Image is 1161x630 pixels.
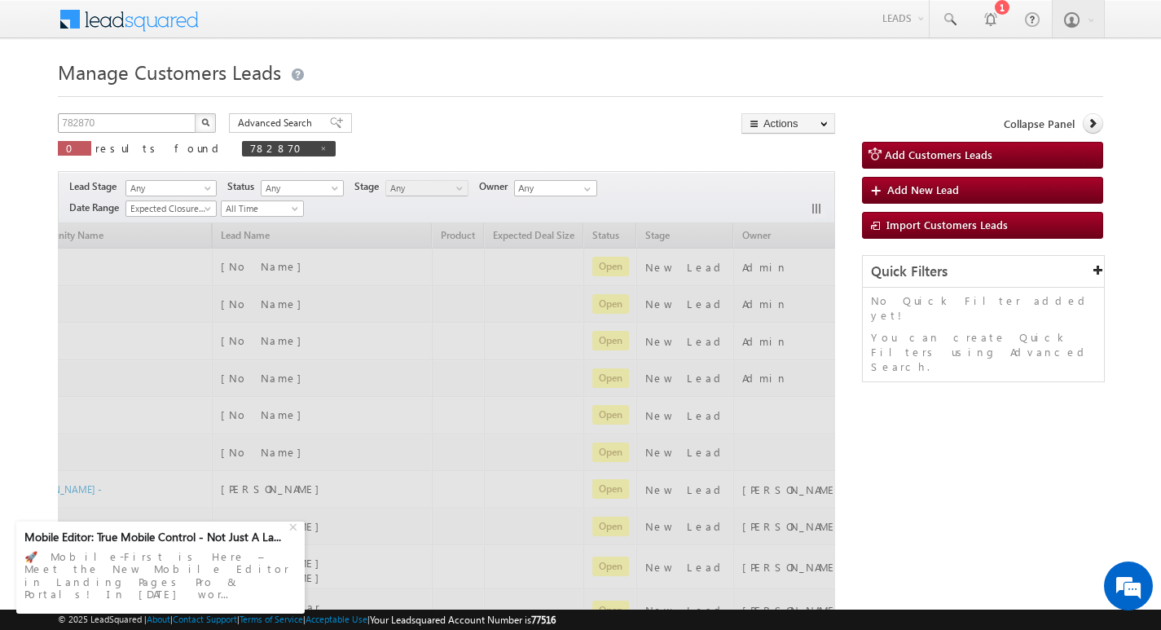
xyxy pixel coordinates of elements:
[126,181,211,196] span: Any
[306,614,367,624] a: Acceptable Use
[886,218,1008,231] span: Import Customers Leads
[173,614,237,624] a: Contact Support
[222,502,296,524] em: Start Chat
[125,200,217,217] a: Expected Closure Date
[238,116,317,130] span: Advanced Search
[240,614,303,624] a: Terms of Service
[21,151,297,488] textarea: Type your message and hit 'Enter'
[95,141,225,155] span: results found
[125,180,217,196] a: Any
[28,86,68,107] img: d_60004797649_company_0_60004797649
[69,200,125,215] span: Date Range
[201,118,209,126] img: Search
[370,614,556,626] span: Your Leadsquared Account Number is
[267,8,306,47] div: Minimize live chat window
[24,545,297,606] div: 🚀 Mobile-First is Here – Meet the New Mobile Editor in Landing Pages Pro & Portals! In [DATE] wor...
[58,59,281,85] span: Manage Customers Leads
[531,614,556,626] span: 77516
[871,330,1096,374] p: You can create Quick Filters using Advanced Search.
[221,200,304,217] a: All Time
[58,612,556,628] span: © 2025 LeadSquared | | | | |
[261,180,344,196] a: Any
[575,181,596,197] a: Show All Items
[285,516,305,535] div: +
[147,614,170,624] a: About
[227,179,261,194] span: Status
[66,141,83,155] span: 0
[24,530,287,544] div: Mobile Editor: True Mobile Control - Not Just A La...
[887,183,959,196] span: Add New Lead
[741,113,835,134] button: Actions
[885,148,992,161] span: Add Customers Leads
[1004,117,1075,131] span: Collapse Panel
[479,179,514,194] span: Owner
[385,180,468,196] a: Any
[250,141,311,155] span: 782870
[222,201,299,216] span: All Time
[69,179,123,194] span: Lead Stage
[386,181,464,196] span: Any
[85,86,274,107] div: Chat with us now
[514,180,597,196] input: Type to Search
[126,201,211,216] span: Expected Closure Date
[262,181,339,196] span: Any
[863,256,1104,288] div: Quick Filters
[871,293,1096,323] p: No Quick Filter added yet!
[354,179,385,194] span: Stage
